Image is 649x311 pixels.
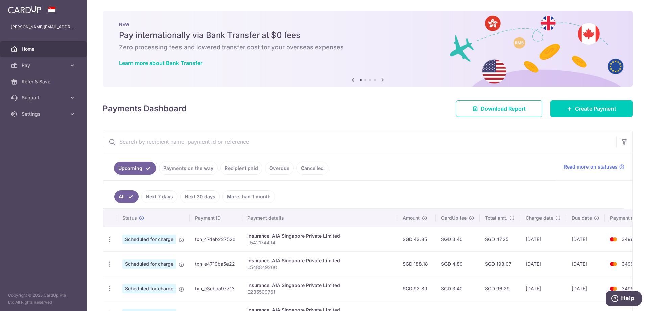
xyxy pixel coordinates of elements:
[122,235,176,244] span: Scheduled for charge
[564,163,624,170] a: Read more on statuses
[575,105,616,113] span: Create Payment
[436,227,480,251] td: SGD 3.40
[566,251,605,276] td: [DATE]
[622,236,634,242] span: 3499
[247,289,392,295] p: E235509761
[222,190,275,203] a: More than 1 month
[22,46,66,52] span: Home
[180,190,220,203] a: Next 30 days
[526,215,553,221] span: Charge date
[122,259,176,269] span: Scheduled for charge
[247,239,392,246] p: L542174494
[190,251,242,276] td: txn_e4719ba5e22
[520,276,566,301] td: [DATE]
[436,276,480,301] td: SGD 3.40
[103,11,633,87] img: Bank transfer banner
[607,260,620,268] img: Bank Card
[564,163,618,170] span: Read more on statuses
[103,131,616,153] input: Search by recipient name, payment id or reference
[441,215,467,221] span: CardUp fee
[397,251,436,276] td: SGD 188.18
[190,276,242,301] td: txn_c3cbaa97713
[480,227,520,251] td: SGD 47.25
[607,285,620,293] img: Bank Card
[114,190,139,203] a: All
[296,162,328,175] a: Cancelled
[566,276,605,301] td: [DATE]
[141,190,177,203] a: Next 7 days
[122,215,137,221] span: Status
[11,24,76,30] p: [PERSON_NAME][EMAIL_ADDRESS][DOMAIN_NAME]
[606,291,642,308] iframe: Opens a widget where you can find more information
[119,22,617,27] p: NEW
[550,100,633,117] a: Create Payment
[485,215,507,221] span: Total amt.
[119,43,617,51] h6: Zero processing fees and lowered transfer cost for your overseas expenses
[520,227,566,251] td: [DATE]
[159,162,218,175] a: Payments on the way
[247,264,392,271] p: L548849260
[190,209,242,227] th: Payment ID
[119,60,202,66] a: Learn more about Bank Transfer
[247,257,392,264] div: Insurance. AIA Singapore Private Limited
[480,251,520,276] td: SGD 193.07
[403,215,420,221] span: Amount
[456,100,542,117] a: Download Report
[397,227,436,251] td: SGD 43.85
[103,103,187,115] h4: Payments Dashboard
[190,227,242,251] td: txn_47deb22752d
[480,276,520,301] td: SGD 96.29
[572,215,592,221] span: Due date
[607,235,620,243] img: Bank Card
[520,251,566,276] td: [DATE]
[481,105,526,113] span: Download Report
[119,30,617,41] h5: Pay internationally via Bank Transfer at $0 fees
[242,209,397,227] th: Payment details
[22,111,66,117] span: Settings
[622,286,634,291] span: 3499
[114,162,156,175] a: Upcoming
[22,78,66,85] span: Refer & Save
[8,5,41,14] img: CardUp
[122,284,176,293] span: Scheduled for charge
[566,227,605,251] td: [DATE]
[622,261,634,267] span: 3499
[436,251,480,276] td: SGD 4.89
[220,162,262,175] a: Recipient paid
[22,94,66,101] span: Support
[397,276,436,301] td: SGD 92.89
[22,62,66,69] span: Pay
[247,282,392,289] div: Insurance. AIA Singapore Private Limited
[265,162,294,175] a: Overdue
[247,232,392,239] div: Insurance. AIA Singapore Private Limited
